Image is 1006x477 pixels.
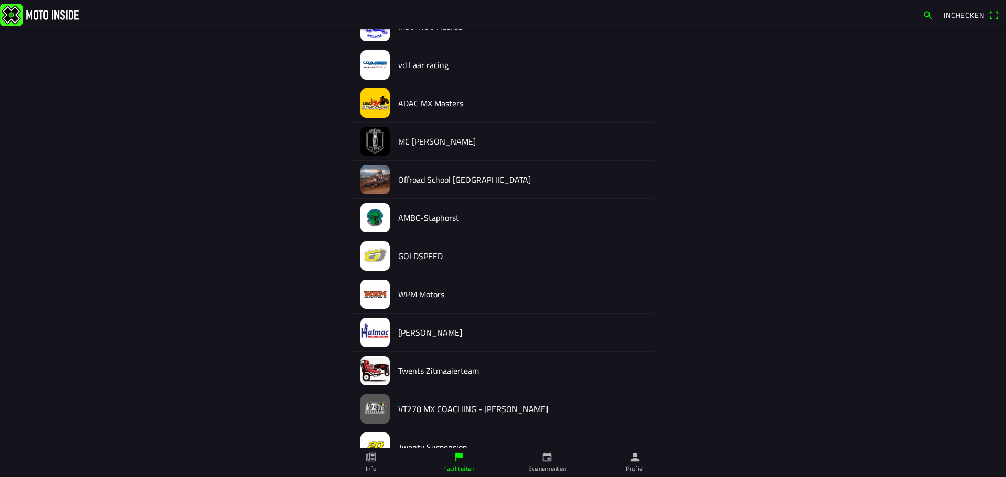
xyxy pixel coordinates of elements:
[360,241,390,271] img: FJDFIxhYiKUzXsUFHDZPDZBXzF0EQmy7nF4ojyWg.jpeg
[360,432,390,462] img: E28A0825-340D-40E8-AD27-BA32E2B38A03.JPG
[398,60,646,70] h2: vd Laar racing
[398,213,646,223] h2: AMBC-Staphorst
[917,6,938,24] a: search
[360,88,390,118] img: J7G0jdrXY0Lz69rIYYuCaObqKjoWlw0G1eAxZz11.jpg
[629,451,641,463] ion-icon: person
[453,451,465,463] ion-icon: flag
[398,290,646,299] h2: WPM Motors
[541,451,553,463] ion-icon: calendar
[360,165,390,194] img: IzBeqtgPWwyJZEiSaAjdHNtVB5kVjyCwpkpXZaio.webp
[360,50,390,80] img: 0iJHNZZPdVa9IueYTwNSvHXzkRg7HDNSuGXFGcRu.jpeg
[398,328,646,338] h2: [PERSON_NAME]
[626,464,644,473] ion-label: Profiel
[938,6,1004,24] a: Incheckenqr scanner
[398,175,646,185] h2: Offroad School [GEOGRAPHIC_DATA]
[366,464,376,473] ion-label: Info
[398,404,646,414] h2: VT278 MX COACHING - [PERSON_NAME]
[528,464,566,473] ion-label: Evenementen
[398,22,646,32] h2: MSV-NOV Heerde
[398,442,646,452] h2: Twenty Suspension
[360,127,390,156] img: V3vYvAjhT5yA2mSr22aoQwAJOxRSu91rsa0IDO1X.jpeg
[443,464,474,473] ion-label: Faciliteiten
[360,394,390,424] img: m27H6q1FX55dElvMVo3Ez0rGSuGc2eR0IOhOEY0J.jpeg
[360,280,390,309] img: nm6NfHkn3Ohm0JiUU4TNw22BB1kLhz1oswmwXCKa.jpeg
[360,356,390,385] img: fcugZSFvzj35COuxVxVvMpNeb0ALz5e3wqyVadaE.jpeg
[360,318,390,347] img: lIi8TNAAqHcHkSkM4FLnWFRZNSzQoieEBZZAxkti.jpeg
[398,137,646,147] h2: MC [PERSON_NAME]
[398,366,646,376] h2: Twents Zitmaaierteam
[944,9,985,20] span: Inchecken
[398,98,646,108] h2: ADAC MX Masters
[398,251,646,261] h2: GOLDSPEED
[365,451,377,463] ion-icon: paper
[360,203,390,232] img: LHdt34qjO8I1ikqy75xviT6zvODe0JOmFLV3W9KQ.jpeg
